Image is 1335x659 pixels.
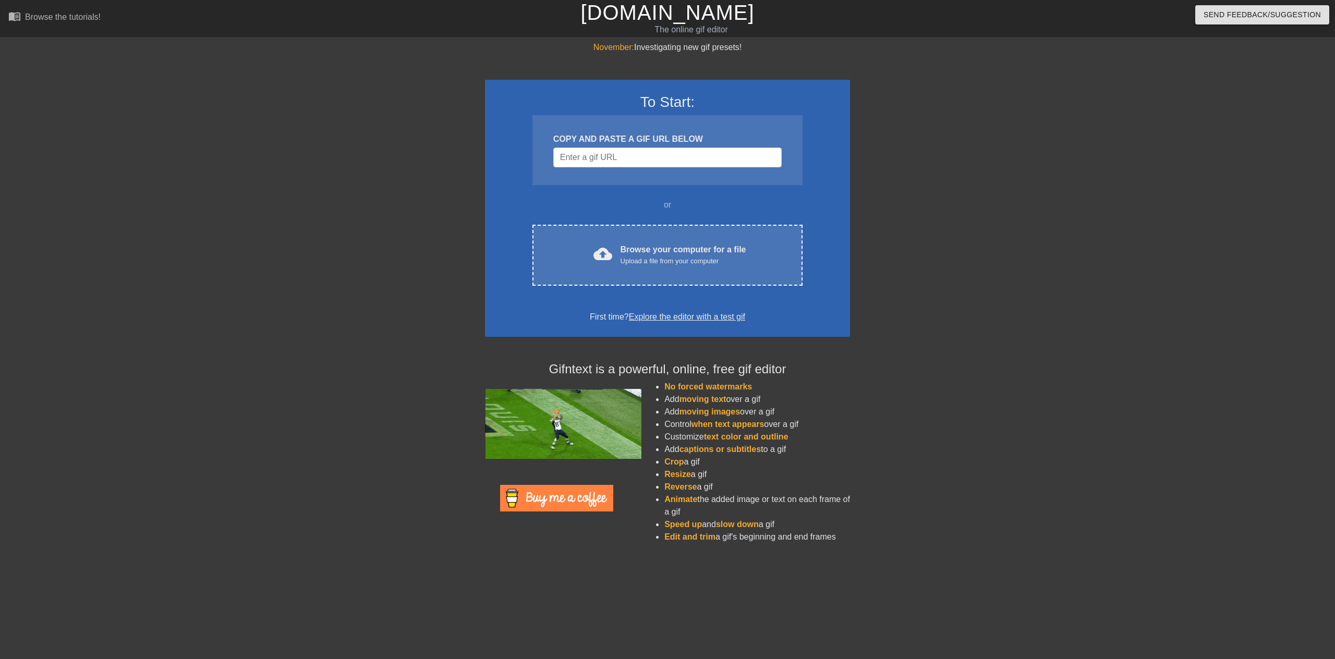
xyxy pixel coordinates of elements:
[664,456,850,468] li: a gif
[664,482,697,491] span: Reverse
[664,493,850,518] li: the added image or text on each frame of a gif
[664,431,850,443] li: Customize
[716,520,759,529] span: slow down
[664,531,850,543] li: a gif's beginning and end frames
[679,407,740,416] span: moving images
[485,41,850,54] div: Investigating new gif presets!
[1195,5,1329,25] button: Send Feedback/Suggestion
[8,10,21,22] span: menu_book
[621,243,746,266] div: Browse your computer for a file
[621,256,746,266] div: Upload a file from your computer
[593,245,612,263] span: cloud_upload
[580,1,754,24] a: [DOMAIN_NAME]
[500,485,613,511] img: Buy Me A Coffee
[25,13,101,21] div: Browse the tutorials!
[691,420,764,429] span: when text appears
[499,311,836,323] div: First time?
[485,362,850,377] h4: Gifntext is a powerful, online, free gif editor
[664,518,850,531] li: and a gif
[664,481,850,493] li: a gif
[664,443,850,456] li: Add to a gif
[629,312,745,321] a: Explore the editor with a test gif
[512,199,823,211] div: or
[664,457,684,466] span: Crop
[553,148,782,167] input: Username
[679,395,726,404] span: moving text
[499,93,836,111] h3: To Start:
[485,389,641,459] img: football_small.gif
[679,445,761,454] span: captions or subtitles
[8,10,101,26] a: Browse the tutorials!
[664,406,850,418] li: Add over a gif
[664,393,850,406] li: Add over a gif
[664,418,850,431] li: Control over a gif
[664,382,752,391] span: No forced watermarks
[593,43,634,52] span: November:
[704,432,788,441] span: text color and outline
[664,520,702,529] span: Speed up
[664,468,850,481] li: a gif
[553,133,782,145] div: COPY AND PASTE A GIF URL BELOW
[664,495,697,504] span: Animate
[664,470,691,479] span: Resize
[664,532,715,541] span: Edit and trim
[1204,8,1321,21] span: Send Feedback/Suggestion
[450,23,932,36] div: The online gif editor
